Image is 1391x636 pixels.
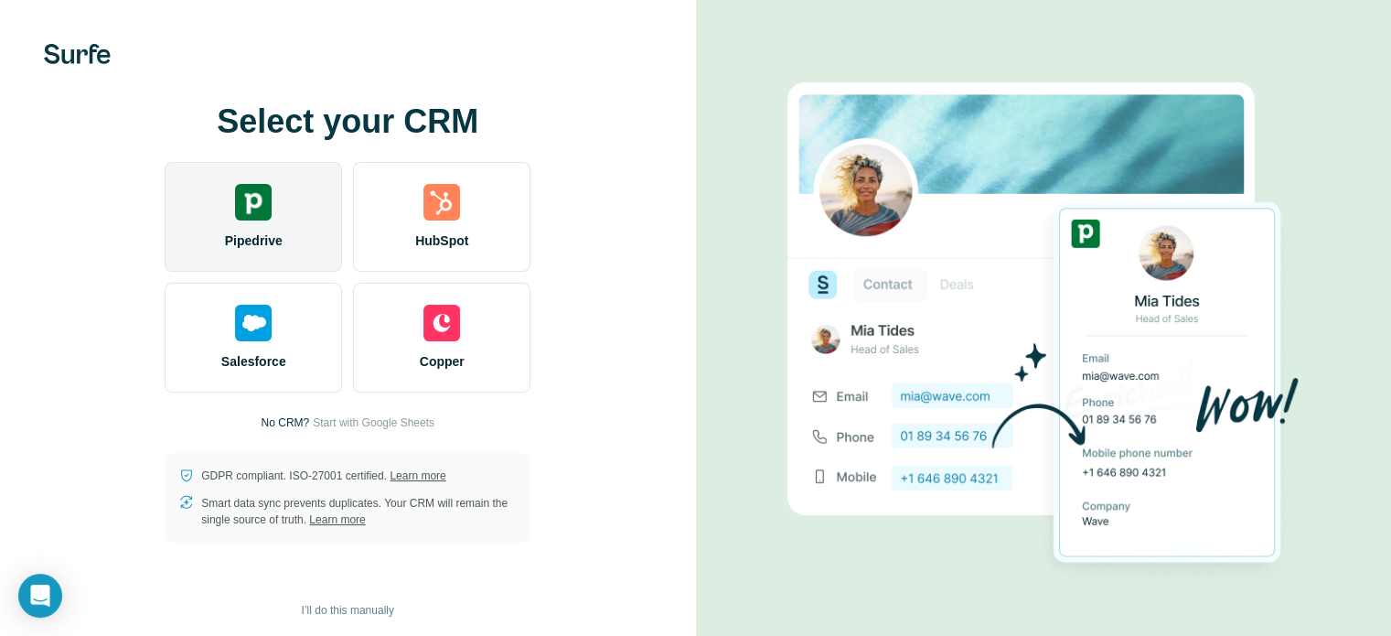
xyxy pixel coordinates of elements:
a: Learn more [390,469,445,482]
span: Pipedrive [225,232,283,250]
button: I’ll do this manually [289,597,407,624]
img: Surfe's logo [44,44,111,64]
img: hubspot's logo [423,184,460,221]
h1: Select your CRM [165,103,530,140]
img: pipedrive's logo [235,184,272,221]
button: Start with Google Sheets [313,415,434,431]
p: Smart data sync prevents duplicates. Your CRM will remain the single source of truth. [201,495,516,528]
p: GDPR compliant. ISO-27001 certified. [201,468,445,484]
a: Learn more [309,513,365,526]
span: I’ll do this manually [302,602,394,619]
img: salesforce's logo [235,305,272,341]
span: HubSpot [415,232,468,250]
p: No CRM? [262,415,310,431]
span: Copper [420,352,465,371]
img: copper's logo [423,305,460,341]
img: PIPEDRIVE image [787,51,1300,595]
div: Open Intercom Messenger [18,574,62,618]
span: Salesforce [221,352,286,371]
